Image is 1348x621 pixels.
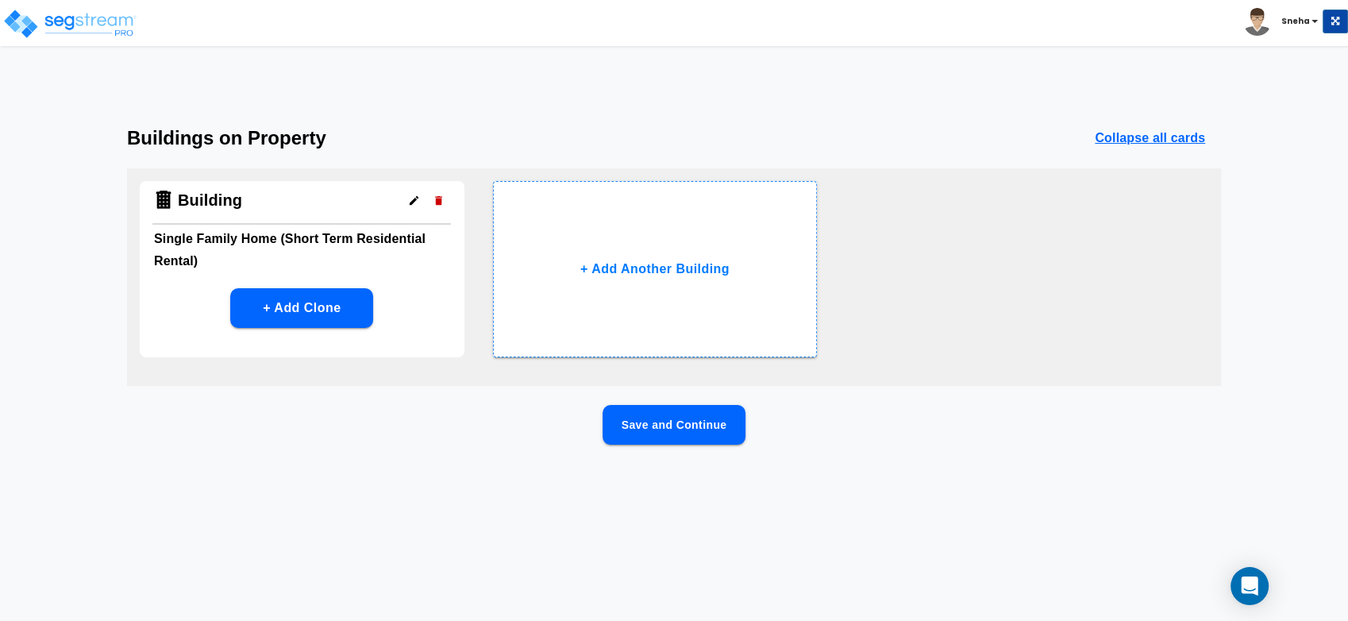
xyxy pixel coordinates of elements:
[178,191,242,210] h4: Building
[127,127,326,149] h3: Buildings on Property
[1231,567,1269,605] div: Open Intercom Messenger
[603,405,745,445] button: Save and Continue
[152,189,175,211] img: Building Icon
[154,228,450,272] h6: Single Family Home (Short Term Residential Rental)
[2,8,137,40] img: logo_pro_r.png
[1281,15,1310,27] b: Sneha
[1095,129,1205,148] p: Collapse all cards
[230,288,373,328] button: + Add Clone
[493,181,818,357] button: + Add Another Building
[1243,8,1271,36] img: avatar.png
